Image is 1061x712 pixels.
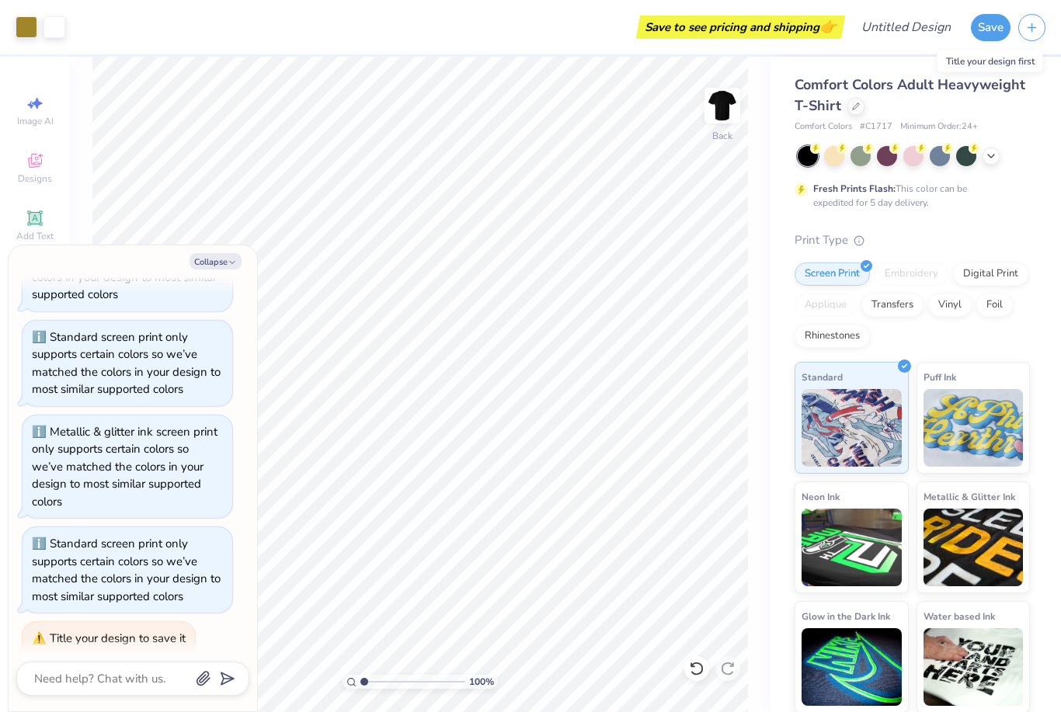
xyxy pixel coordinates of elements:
[707,90,738,121] img: Back
[795,231,1030,249] div: Print Type
[18,172,52,185] span: Designs
[875,262,948,286] div: Embroidery
[924,389,1024,467] img: Puff Ink
[924,488,1015,505] span: Metallic & Glitter Ink
[813,182,896,195] strong: Fresh Prints Flash:
[16,230,54,242] span: Add Text
[971,14,1011,41] button: Save
[190,253,242,269] button: Collapse
[813,182,1004,210] div: This color can be expedited for 5 day delivery.
[953,262,1028,286] div: Digital Print
[924,628,1024,706] img: Water based Ink
[819,17,837,36] span: 👉
[712,129,732,143] div: Back
[928,293,972,317] div: Vinyl
[17,115,54,127] span: Image AI
[795,120,852,134] span: Comfort Colors
[976,293,1013,317] div: Foil
[32,329,221,398] div: Standard screen print only supports certain colors so we’ve matched the colors in your design to ...
[900,120,978,134] span: Minimum Order: 24 +
[795,75,1025,115] span: Comfort Colors Adult Heavyweight T-Shirt
[795,325,870,348] div: Rhinestones
[924,509,1024,586] img: Metallic & Glitter Ink
[795,262,870,286] div: Screen Print
[860,120,892,134] span: # C1717
[32,536,221,604] div: Standard screen print only supports certain colors so we’ve matched the colors in your design to ...
[802,608,890,624] span: Glow in the Dark Ink
[924,608,995,624] span: Water based Ink
[849,12,963,43] input: Untitled Design
[924,369,956,385] span: Puff Ink
[861,293,924,317] div: Transfers
[469,675,494,689] span: 100 %
[802,488,840,505] span: Neon Ink
[802,628,902,706] img: Glow in the Dark Ink
[938,50,1043,72] div: Title your design first
[802,369,843,385] span: Standard
[50,630,186,646] div: Title your design to save it
[802,509,902,586] img: Neon Ink
[802,389,902,467] img: Standard
[795,293,857,317] div: Applique
[640,16,841,39] div: Save to see pricing and shipping
[32,424,217,509] div: Metallic & glitter ink screen print only supports certain colors so we’ve matched the colors in y...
